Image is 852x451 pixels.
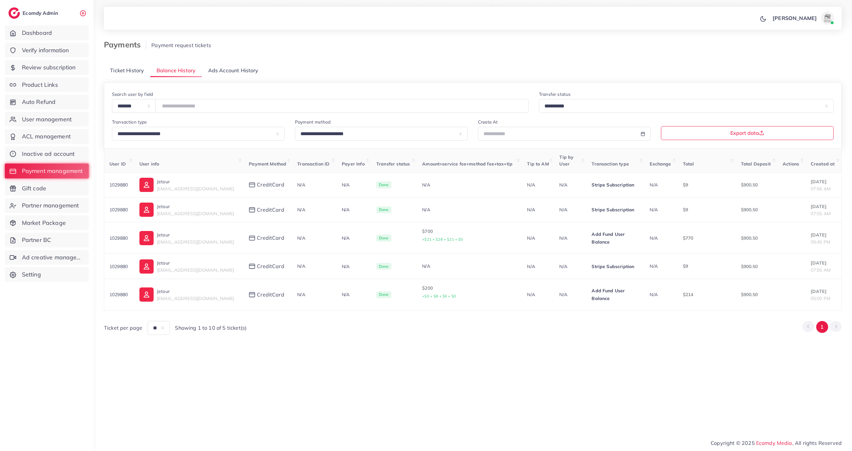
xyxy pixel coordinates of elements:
[811,186,831,192] span: 07:56 AM
[811,161,835,167] span: Created at
[376,161,410,167] span: Transfer status
[139,203,154,217] img: ic-user-info.36bf1079.svg
[527,206,549,214] p: N/A
[5,267,89,282] a: Setting
[811,203,836,210] p: [DATE]
[592,206,639,214] p: Stripe Subscription
[139,259,154,274] img: ic-user-info.36bf1079.svg
[527,234,549,242] p: N/A
[683,182,688,188] span: $9
[22,46,69,55] span: Verify information
[811,267,831,273] span: 07:55 AM
[342,263,366,270] p: N/A
[650,161,671,167] span: Exchange
[592,287,639,302] p: Add Fund User Balance
[22,236,51,244] span: Partner BC
[23,10,60,16] h2: Ecomdy Admin
[422,294,456,298] small: +$0 + $8 + $6 + $0
[139,231,154,245] img: ic-user-info.36bf1079.svg
[559,181,581,189] p: N/A
[157,287,234,295] p: Jetour
[741,263,772,270] p: $900.50
[297,182,305,188] span: N/A
[342,181,366,189] p: N/A
[22,132,71,141] span: ACL management
[802,321,842,333] ul: Pagination
[792,439,842,447] span: , All rights Reserved
[22,98,56,106] span: Auto Refund
[422,263,517,269] div: N/A
[257,291,284,298] span: creditCard
[5,181,89,196] a: Gift code
[342,161,365,167] span: Payer Info
[650,207,657,213] span: N/A
[22,219,66,227] span: Market Package
[297,207,305,213] span: N/A
[527,181,549,189] p: N/A
[22,184,46,193] span: Gift code
[661,126,834,140] button: Export data
[112,91,153,97] label: Search user by field
[683,263,688,269] span: $9
[811,211,831,216] span: 07:55 AM
[110,67,144,74] span: Ticket History
[756,440,792,446] a: Ecomdy Media
[741,161,771,167] span: Total Deposit
[342,291,366,298] p: N/A
[422,182,517,188] div: N/A
[157,203,234,210] p: Jetour
[811,231,836,239] p: [DATE]
[592,263,639,270] p: Stripe Subscription
[175,324,247,332] span: Showing 1 to 10 of 5 ticket(s)
[157,231,234,239] p: Jetour
[22,81,58,89] span: Product Links
[157,259,234,267] p: Jetour
[683,234,731,242] p: $770
[104,324,142,332] span: Ticket per page
[811,287,836,295] p: [DATE]
[104,40,146,49] h3: Payments
[821,12,834,25] img: avatar
[8,7,20,19] img: logo
[257,234,284,242] span: creditCard
[109,161,126,167] span: User ID
[22,63,76,72] span: Review subscription
[139,178,154,192] img: ic-user-info.36bf1079.svg
[5,164,89,178] a: Payment management
[109,291,129,298] p: 1029880
[22,253,84,262] span: Ad creative management
[22,29,52,37] span: Dashboard
[683,207,688,213] span: $9
[342,234,366,242] p: N/A
[422,237,463,242] small: +$21 + $28 + $21 + $0
[539,91,571,97] label: Transfer status
[22,167,83,175] span: Payment management
[22,115,72,124] span: User management
[249,264,255,269] img: payment
[559,206,581,214] p: N/A
[249,236,255,241] img: payment
[527,161,549,167] span: Tip to AM
[816,321,828,333] button: Go to page 1
[249,207,255,213] img: payment
[5,215,89,230] a: Market Package
[5,129,89,144] a: ACL management
[5,25,89,40] a: Dashboard
[478,119,498,125] label: Create At
[769,12,837,25] a: [PERSON_NAME]avatar
[811,259,836,267] p: [DATE]
[109,263,129,270] p: 1029880
[773,14,817,22] p: [PERSON_NAME]
[741,206,772,214] p: $900.50
[139,161,159,167] span: User info
[109,206,129,214] p: 1029880
[208,67,259,74] span: Ads Account History
[109,234,129,242] p: 1029880
[295,119,330,125] label: Payment method
[249,292,255,297] img: payment
[157,296,234,301] span: [EMAIL_ADDRESS][DOMAIN_NAME]
[559,291,581,298] p: N/A
[559,154,573,166] span: Tip by User
[376,235,391,242] span: Done
[5,112,89,127] a: User management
